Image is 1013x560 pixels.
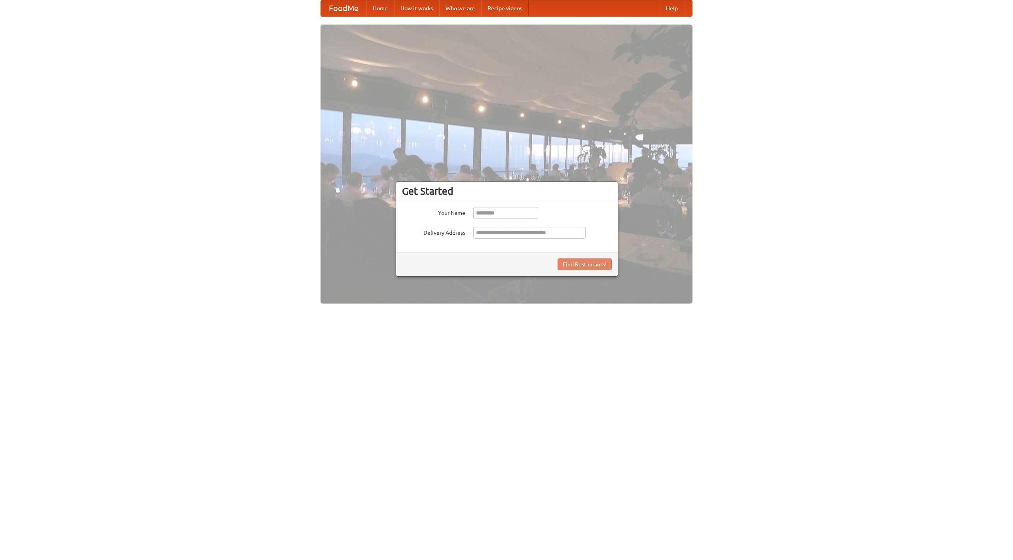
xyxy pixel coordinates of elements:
h3: Get Started [402,185,612,197]
a: How it works [394,0,439,16]
label: Delivery Address [402,227,465,237]
label: Your Name [402,207,465,217]
a: FoodMe [321,0,366,16]
a: Help [660,0,684,16]
button: Find Restaurants! [558,258,612,270]
a: Who we are [439,0,481,16]
a: Recipe videos [481,0,529,16]
a: Home [366,0,394,16]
